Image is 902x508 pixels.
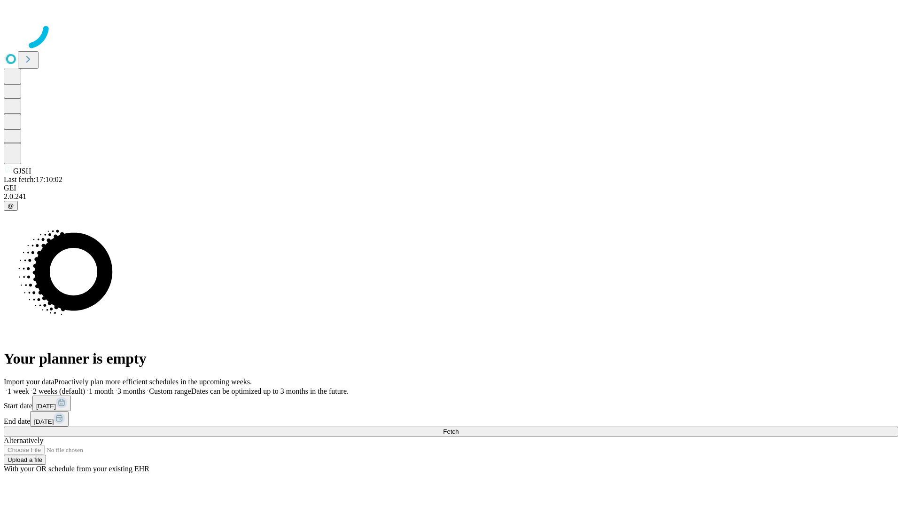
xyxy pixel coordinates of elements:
[34,418,54,425] span: [DATE]
[4,184,898,192] div: GEI
[4,378,54,386] span: Import your data
[4,201,18,211] button: @
[4,465,149,473] span: With your OR schedule from your existing EHR
[4,192,898,201] div: 2.0.241
[4,396,898,411] div: Start date
[33,387,85,395] span: 2 weeks (default)
[4,350,898,367] h1: Your planner is empty
[4,411,898,427] div: End date
[8,387,29,395] span: 1 week
[8,202,14,209] span: @
[4,427,898,437] button: Fetch
[36,403,56,410] span: [DATE]
[443,428,459,435] span: Fetch
[191,387,349,395] span: Dates can be optimized up to 3 months in the future.
[13,167,31,175] span: GJSH
[4,175,62,183] span: Last fetch: 17:10:02
[32,396,71,411] button: [DATE]
[117,387,145,395] span: 3 months
[4,455,46,465] button: Upload a file
[4,437,43,444] span: Alternatively
[89,387,114,395] span: 1 month
[54,378,252,386] span: Proactively plan more efficient schedules in the upcoming weeks.
[30,411,69,427] button: [DATE]
[149,387,191,395] span: Custom range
